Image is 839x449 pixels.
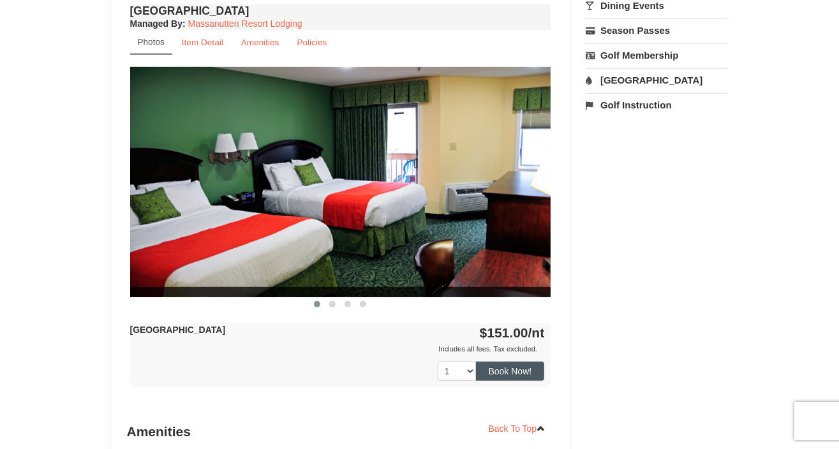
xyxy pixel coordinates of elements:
a: Photos [130,30,172,55]
img: 18876286-41-233aa5f3.jpg [130,67,551,297]
a: [GEOGRAPHIC_DATA] [586,68,728,92]
a: Massanutten Resort Lodging [188,18,302,29]
a: Amenities [233,30,288,55]
h3: Amenities [127,419,554,445]
small: Photos [138,37,165,47]
h4: [GEOGRAPHIC_DATA] [130,4,551,17]
small: Amenities [241,38,279,47]
span: /nt [528,325,545,340]
a: Item Detail [174,30,232,55]
a: Season Passes [586,18,728,42]
a: Back To Top [480,419,554,438]
div: Includes all fees. Tax excluded. [130,342,545,355]
a: Golf Membership [586,43,728,67]
a: Policies [288,30,335,55]
strong: [GEOGRAPHIC_DATA] [130,325,226,335]
a: Golf Instruction [586,93,728,117]
button: Book Now! [476,362,545,381]
small: Policies [297,38,327,47]
span: Managed By [130,18,182,29]
small: Item Detail [182,38,223,47]
strong: : [130,18,186,29]
strong: $151.00 [480,325,545,340]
